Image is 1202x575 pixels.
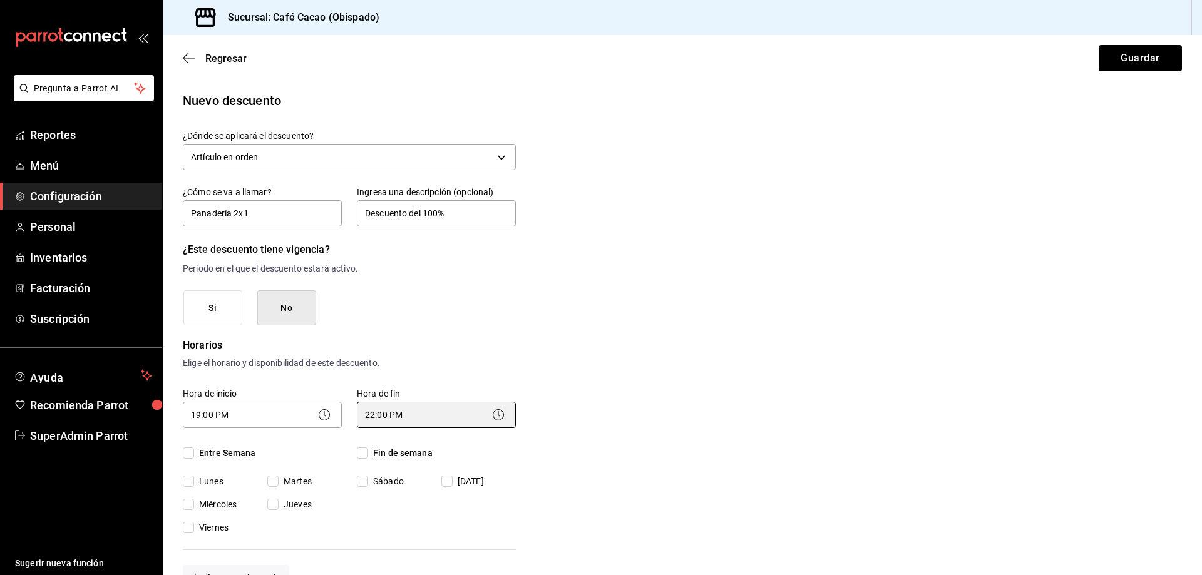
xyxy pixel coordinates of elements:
span: Martes [279,475,312,488]
button: No [257,290,316,326]
span: Sábado [368,475,404,488]
span: Recomienda Parrot [30,397,152,414]
span: Entre Semana [194,447,256,460]
span: Reportes [30,126,152,143]
span: Jueves [279,498,312,511]
span: SuperAdmin Parrot [30,427,152,444]
p: Horarios [183,338,516,353]
button: Si [183,290,242,326]
div: Artículo en orden [183,144,516,170]
button: Regresar [183,53,247,64]
span: Configuración [30,188,152,205]
span: Personal [30,218,152,235]
div: Nuevo descuento [183,91,1182,110]
label: ¿Dónde se aplicará el descuento? [183,131,516,140]
span: Viernes [194,521,229,534]
span: Menú [30,157,152,174]
span: Pregunta a Parrot AI [34,82,135,95]
div: 22:00 PM [357,402,516,428]
span: Lunes [194,475,223,488]
button: open_drawer_menu [138,33,148,43]
span: Sugerir nueva función [15,557,152,570]
label: Hora de inicio [183,389,342,397]
div: 19:00 PM [183,402,342,428]
span: Ayuda [30,368,136,383]
span: Miércoles [194,498,237,511]
span: [DATE] [453,475,484,488]
span: Regresar [205,53,247,64]
button: Guardar [1099,45,1182,71]
span: Suscripción [30,310,152,327]
button: Pregunta a Parrot AI [14,75,154,101]
span: Facturación [30,280,152,297]
label: Ingresa una descripción (opcional) [357,188,516,196]
h6: ¿Este descuento tiene vigencia? [183,241,516,258]
a: Pregunta a Parrot AI [9,91,154,104]
label: ¿Cómo se va a llamar? [183,188,342,196]
p: Elige el horario y disponibilidad de este descuento. [183,357,516,370]
h3: Sucursal: Café Cacao (Obispado) [218,10,379,25]
p: Periodo en el que el descuento estará activo. [183,262,516,275]
span: Inventarios [30,249,152,266]
span: Fin de semana [368,447,433,460]
label: Hora de fin [357,389,516,397]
